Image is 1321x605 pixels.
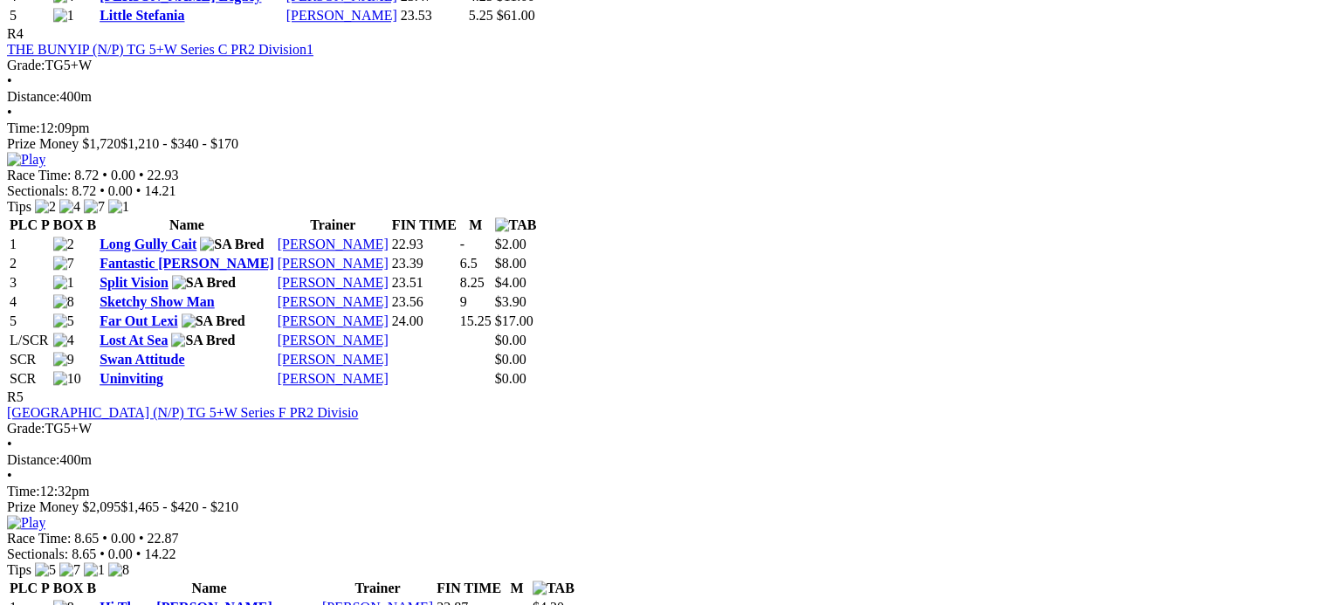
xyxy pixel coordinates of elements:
[278,294,389,309] a: [PERSON_NAME]
[7,168,71,182] span: Race Time:
[200,237,264,252] img: SA Bred
[9,370,51,388] td: SCR
[108,199,129,215] img: 1
[144,547,175,561] span: 14.22
[7,389,24,404] span: R5
[100,333,168,347] a: Lost At Sea
[321,580,434,597] th: Trainer
[172,275,236,291] img: SA Bred
[84,562,105,578] img: 1
[278,256,389,271] a: [PERSON_NAME]
[7,484,1314,499] div: 12:32pm
[9,7,51,24] td: 5
[84,199,105,215] img: 7
[7,58,1314,73] div: TG5+W
[148,531,179,546] span: 22.87
[7,531,71,546] span: Race Time:
[286,8,397,23] a: [PERSON_NAME]
[495,217,537,233] img: TAB
[9,313,51,330] td: 5
[100,547,105,561] span: •
[100,313,177,328] a: Far Out Lexi
[41,581,50,595] span: P
[111,531,135,546] span: 0.00
[497,8,535,23] span: $61.00
[7,547,68,561] span: Sectionals:
[111,168,135,182] span: 0.00
[72,183,96,198] span: 8.72
[7,421,1314,437] div: TG5+W
[495,275,526,290] span: $4.00
[391,217,458,234] th: FIN TIME
[504,580,530,597] th: M
[460,237,464,251] text: -
[459,217,492,234] th: M
[7,437,12,451] span: •
[35,199,56,215] img: 2
[53,8,74,24] img: 1
[86,217,96,232] span: B
[35,562,56,578] img: 5
[278,333,389,347] a: [PERSON_NAME]
[7,199,31,214] span: Tips
[391,313,458,330] td: 24.00
[100,256,274,271] a: Fantastic [PERSON_NAME]
[533,581,574,596] img: TAB
[460,313,492,328] text: 15.25
[100,8,184,23] a: Little Stefania
[72,547,96,561] span: 8.65
[53,294,74,310] img: 8
[59,199,80,215] img: 4
[278,237,389,251] a: [PERSON_NAME]
[7,515,45,531] img: Play
[86,581,96,595] span: B
[495,256,526,271] span: $8.00
[10,217,38,232] span: PLC
[53,371,81,387] img: 10
[139,531,144,546] span: •
[10,581,38,595] span: PLC
[7,452,1314,468] div: 400m
[53,313,74,329] img: 5
[136,547,141,561] span: •
[7,152,45,168] img: Play
[7,421,45,436] span: Grade:
[278,275,389,290] a: [PERSON_NAME]
[9,332,51,349] td: L/SCR
[7,120,40,135] span: Time:
[7,405,358,420] a: [GEOGRAPHIC_DATA] (N/P) TG 5+W Series F PR2 Divisio
[120,136,238,151] span: $1,210 - $340 - $170
[7,120,1314,136] div: 12:09pm
[100,294,215,309] a: Sketchy Show Man
[53,581,84,595] span: BOX
[102,531,107,546] span: •
[53,256,74,272] img: 7
[182,313,245,329] img: SA Bred
[9,274,51,292] td: 3
[108,183,133,198] span: 0.00
[495,371,526,386] span: $0.00
[7,58,45,72] span: Grade:
[99,580,320,597] th: Name
[100,183,105,198] span: •
[108,562,129,578] img: 8
[278,371,389,386] a: [PERSON_NAME]
[9,293,51,311] td: 4
[100,371,163,386] a: Uninviting
[136,183,141,198] span: •
[7,562,31,577] span: Tips
[7,89,1314,105] div: 400m
[120,499,238,514] span: $1,465 - $420 - $210
[7,183,68,198] span: Sectionals:
[400,7,466,24] td: 23.53
[7,484,40,498] span: Time:
[53,333,74,348] img: 4
[53,352,74,368] img: 9
[278,352,389,367] a: [PERSON_NAME]
[100,352,184,367] a: Swan Attitude
[74,531,99,546] span: 8.65
[53,275,74,291] img: 1
[495,313,533,328] span: $17.00
[460,275,485,290] text: 8.25
[99,217,275,234] th: Name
